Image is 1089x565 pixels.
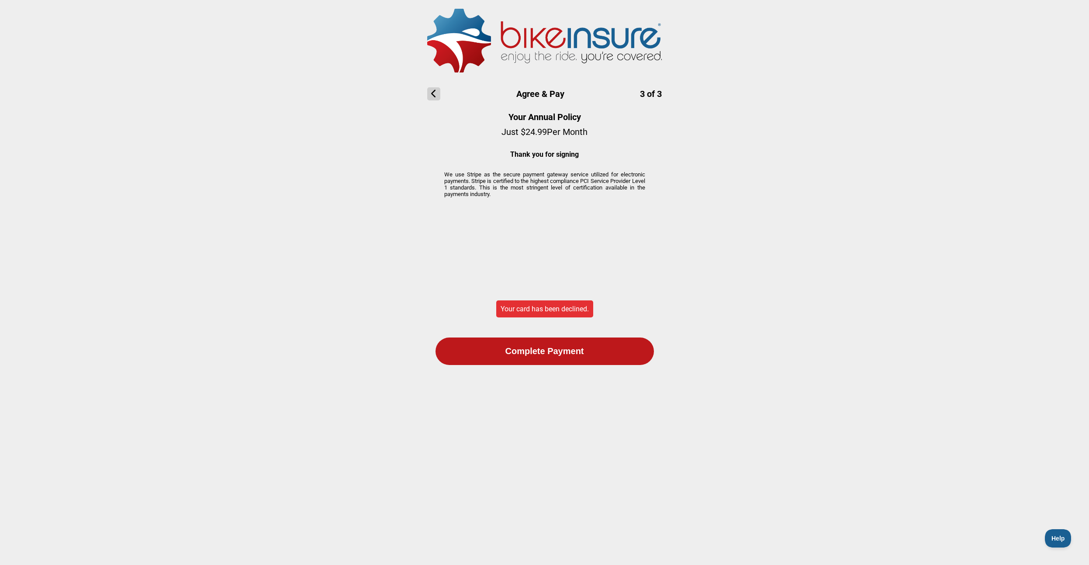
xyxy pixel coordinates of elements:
[440,201,649,295] iframe: Secure payment input frame
[501,112,588,122] h2: Your Annual Policy
[427,87,662,100] h1: Agree & Pay
[501,127,588,137] p: Just $ 24.99 Per Month
[640,89,662,99] span: 3 of 3
[496,300,593,317] p: Your card has been declined.
[1045,529,1072,548] iframe: Toggle Customer Support
[501,150,588,158] p: Thank you for signing
[444,171,645,197] p: We use Stripe as the secure payment gateway service utilized for electronic payments. Stripe is c...
[436,338,654,365] button: Complete Payment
